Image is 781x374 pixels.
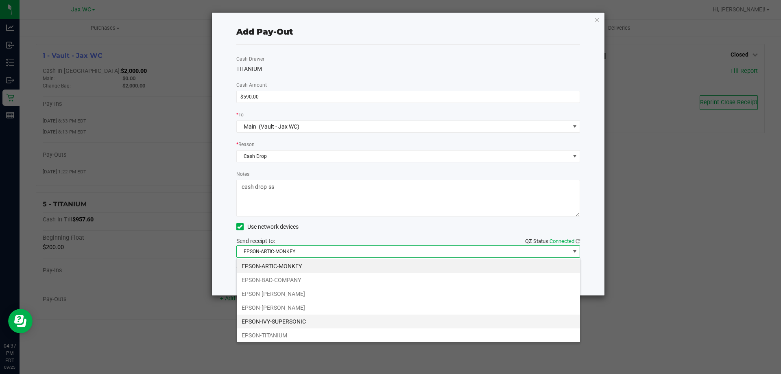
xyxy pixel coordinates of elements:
li: EPSON-TITANIUM [237,328,580,342]
li: EPSON-[PERSON_NAME] [237,301,580,315]
span: QZ Status: [525,238,580,244]
label: Cash Drawer [236,55,264,63]
label: Reason [236,141,255,148]
span: (Vault - Jax WC) [259,123,299,130]
label: Use network devices [236,223,299,231]
iframe: Resource center [8,309,33,333]
span: Cash Drop [237,151,570,162]
span: Main [244,123,256,130]
div: TITANIUM [236,65,580,73]
label: To [236,111,244,118]
label: Notes [236,171,249,178]
span: EPSON-ARTIC-MONKEY [237,246,570,257]
li: EPSON-IVY-SUPERSONIC [237,315,580,328]
li: EPSON-ARTIC-MONKEY [237,259,580,273]
span: Send receipt to: [236,238,275,244]
li: EPSON-BAD-COMPANY [237,273,580,287]
span: Connected [550,238,574,244]
li: EPSON-[PERSON_NAME] [237,287,580,301]
span: Cash Amount [236,82,267,88]
div: Add Pay-Out [236,26,293,38]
